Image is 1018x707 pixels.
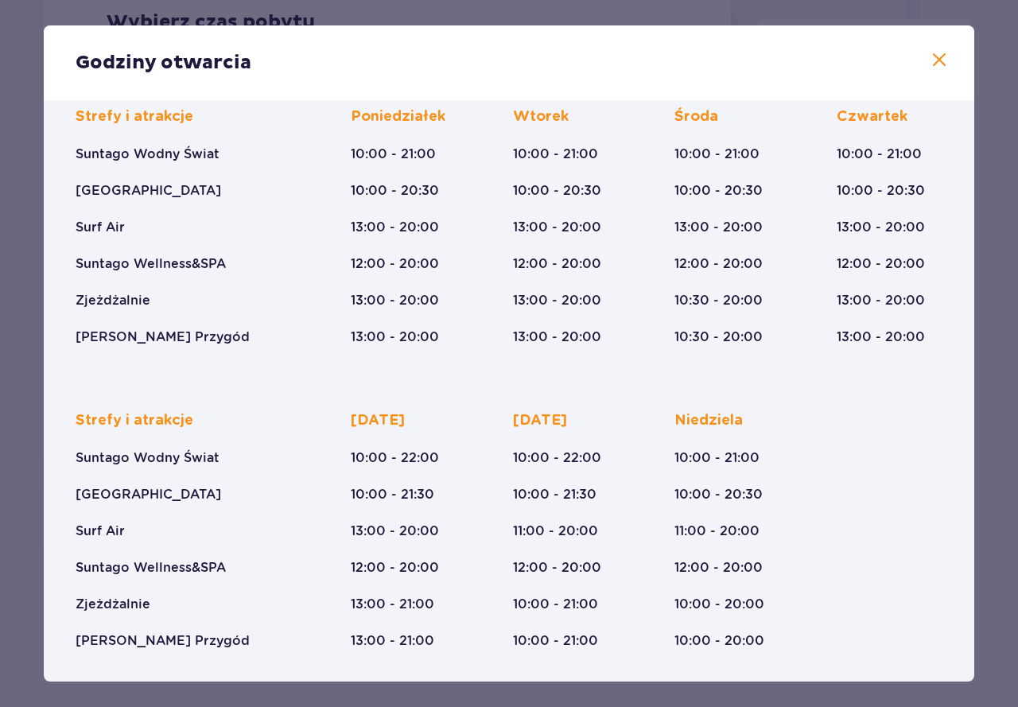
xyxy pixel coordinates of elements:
[351,486,434,503] p: 10:00 - 21:30
[351,559,439,577] p: 12:00 - 20:00
[76,632,250,650] p: [PERSON_NAME] Przygód
[674,632,764,650] p: 10:00 - 20:00
[76,486,221,503] p: [GEOGRAPHIC_DATA]
[351,632,434,650] p: 13:00 - 21:00
[513,596,598,613] p: 10:00 - 21:00
[351,522,439,540] p: 13:00 - 20:00
[674,596,764,613] p: 10:00 - 20:00
[351,255,439,273] p: 12:00 - 20:00
[513,559,601,577] p: 12:00 - 20:00
[674,292,763,309] p: 10:30 - 20:00
[837,146,922,163] p: 10:00 - 21:00
[351,411,405,430] p: [DATE]
[513,328,601,346] p: 13:00 - 20:00
[76,107,193,126] p: Strefy i atrakcje
[674,219,763,236] p: 13:00 - 20:00
[513,146,598,163] p: 10:00 - 21:00
[76,292,150,309] p: Zjeżdżalnie
[513,411,567,430] p: [DATE]
[674,449,760,467] p: 10:00 - 21:00
[674,411,743,430] p: Niedziela
[351,292,439,309] p: 13:00 - 20:00
[513,292,601,309] p: 13:00 - 20:00
[76,51,251,75] p: Godziny otwarcia
[674,559,763,577] p: 12:00 - 20:00
[674,522,760,540] p: 11:00 - 20:00
[351,328,439,346] p: 13:00 - 20:00
[76,255,226,273] p: Suntago Wellness&SPA
[513,486,596,503] p: 10:00 - 21:30
[513,107,569,126] p: Wtorek
[513,632,598,650] p: 10:00 - 21:00
[76,219,125,236] p: Surf Air
[837,219,925,236] p: 13:00 - 20:00
[351,146,436,163] p: 10:00 - 21:00
[513,449,601,467] p: 10:00 - 22:00
[674,182,763,200] p: 10:00 - 20:30
[513,522,598,540] p: 11:00 - 20:00
[351,596,434,613] p: 13:00 - 21:00
[674,328,763,346] p: 10:30 - 20:00
[674,107,718,126] p: Środa
[837,255,925,273] p: 12:00 - 20:00
[513,182,601,200] p: 10:00 - 20:30
[76,182,221,200] p: [GEOGRAPHIC_DATA]
[351,182,439,200] p: 10:00 - 20:30
[76,559,226,577] p: Suntago Wellness&SPA
[837,328,925,346] p: 13:00 - 20:00
[837,182,925,200] p: 10:00 - 20:30
[76,522,125,540] p: Surf Air
[351,107,445,126] p: Poniedziałek
[76,411,193,430] p: Strefy i atrakcje
[674,486,763,503] p: 10:00 - 20:30
[76,328,250,346] p: [PERSON_NAME] Przygód
[76,449,220,467] p: Suntago Wodny Świat
[351,219,439,236] p: 13:00 - 20:00
[837,107,907,126] p: Czwartek
[513,255,601,273] p: 12:00 - 20:00
[513,219,601,236] p: 13:00 - 20:00
[351,449,439,467] p: 10:00 - 22:00
[674,146,760,163] p: 10:00 - 21:00
[76,596,150,613] p: Zjeżdżalnie
[674,255,763,273] p: 12:00 - 20:00
[76,146,220,163] p: Suntago Wodny Świat
[837,292,925,309] p: 13:00 - 20:00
